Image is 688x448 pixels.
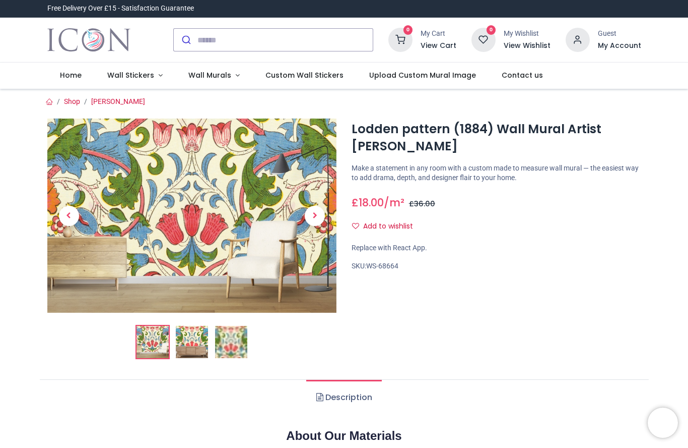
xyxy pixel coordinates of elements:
[414,199,435,209] span: 36.00
[107,70,154,80] span: Wall Stickers
[430,4,641,14] iframe: Customer reviews powered by Trustpilot
[176,326,208,358] img: WS-68664-02
[648,408,678,438] iframe: Brevo live chat
[59,206,79,226] span: Previous
[306,380,381,415] a: Description
[95,63,176,89] a: Wall Stickers
[388,35,412,43] a: 0
[366,262,398,270] span: WS-68664
[504,29,551,39] div: My Wishlist
[352,121,641,155] h1: Lodden pattern (1884) Wall Mural Artist [PERSON_NAME]
[369,70,476,80] span: Upload Custom Mural Image
[47,4,194,14] div: Free Delivery Over £15 - Satisfaction Guarantee
[47,26,130,54] img: Icon Wall Stickers
[352,218,422,235] button: Add to wishlistAdd to wishlist
[471,35,496,43] a: 0
[47,427,641,444] h2: About Our Materials
[136,326,169,358] img: Lodden pattern (1884) Wall Mural Artist William Morris
[487,25,496,35] sup: 0
[359,195,384,210] span: 18.00
[175,63,252,89] a: Wall Murals
[504,41,551,51] a: View Wishlist
[47,148,91,284] a: Previous
[598,41,641,51] a: My Account
[293,148,336,284] a: Next
[352,261,641,271] div: SKU:
[352,163,641,183] p: Make a statement in any room with a custom made to measure wall mural — the easiest way to add dr...
[403,25,413,35] sup: 0
[64,97,80,105] a: Shop
[188,70,231,80] span: Wall Murals
[598,29,641,39] div: Guest
[47,26,130,54] a: Logo of Icon Wall Stickers
[265,70,343,80] span: Custom Wall Stickers
[60,70,82,80] span: Home
[174,29,197,51] button: Submit
[384,195,404,210] span: /m²
[91,97,145,105] a: [PERSON_NAME]
[409,199,435,209] span: £
[352,243,641,253] div: Replace with React App.
[47,119,337,313] img: Lodden pattern (1884) Wall Mural Artist William Morris
[352,222,359,230] i: Add to wishlist
[305,206,325,226] span: Next
[421,41,456,51] a: View Cart
[502,70,543,80] span: Contact us
[352,195,384,210] span: £
[215,326,247,358] img: WS-68664-03
[421,29,456,39] div: My Cart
